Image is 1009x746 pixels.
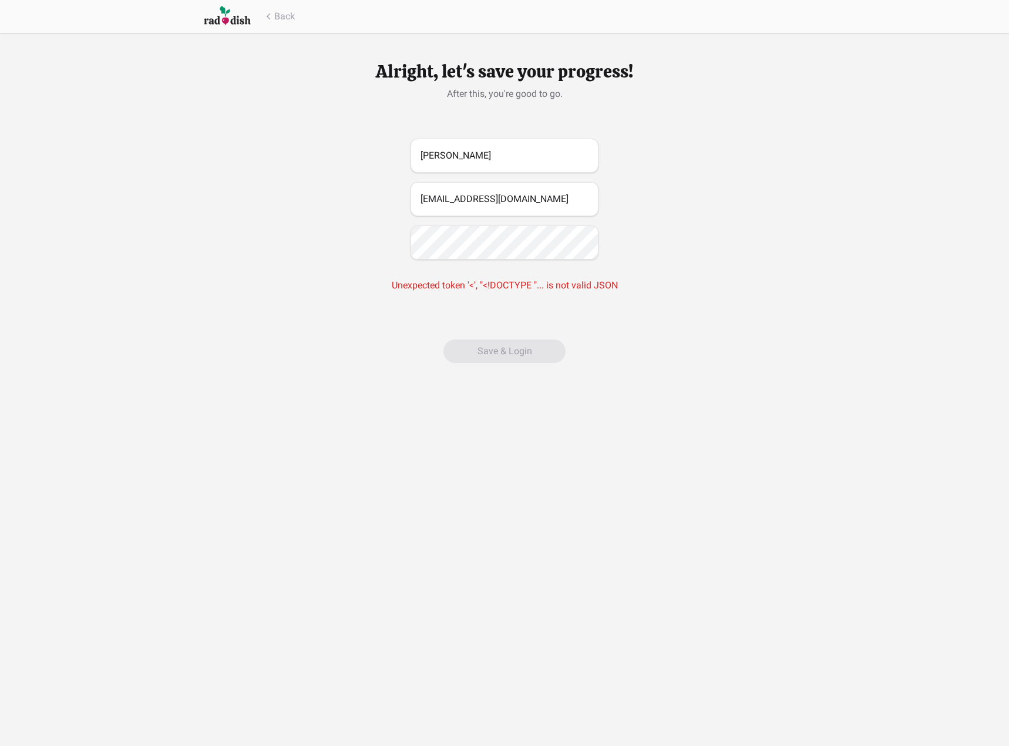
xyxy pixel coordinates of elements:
[411,139,598,173] input: First name
[317,61,692,82] h2: Alright, let's save your progress!
[263,9,295,23] button: Back
[392,278,618,293] div: Unexpected token '<', "<!DOCTYPE "... is not valid JSON
[317,87,692,101] div: After this, you're good to go.
[411,182,598,216] input: Email
[443,340,566,363] button: Save & Login
[204,5,251,27] img: Raddish company logo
